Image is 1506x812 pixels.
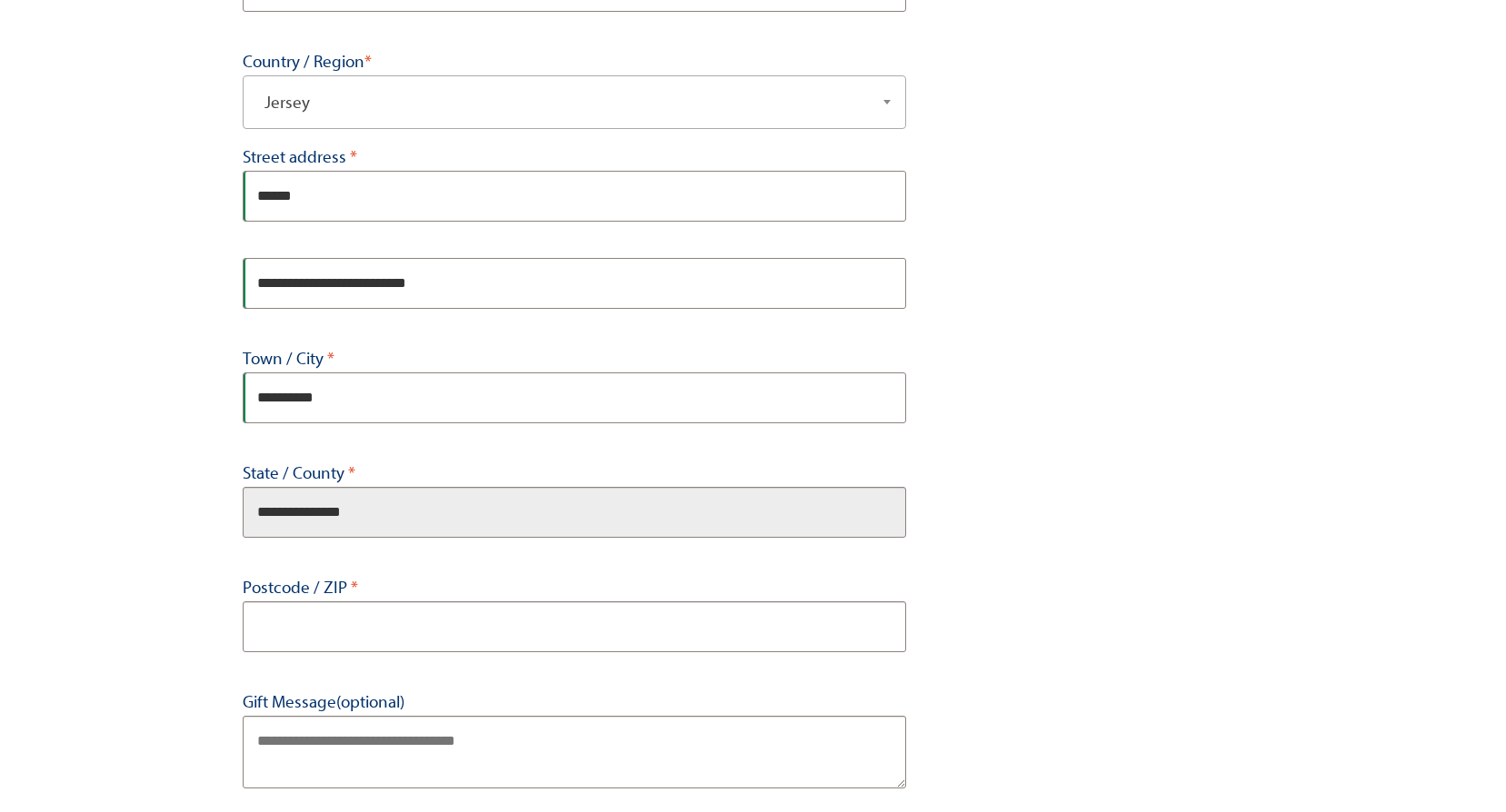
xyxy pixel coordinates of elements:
[243,574,906,601] label: Postcode / ZIP
[243,345,906,372] label: Town / City
[243,48,906,75] label: Country / Region
[336,692,404,712] span: (optional)
[243,144,906,171] label: Street address
[243,460,906,487] label: State / County
[243,688,906,716] label: Gift Message
[257,90,892,115] span: Jersey
[243,75,906,129] span: Country / Region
